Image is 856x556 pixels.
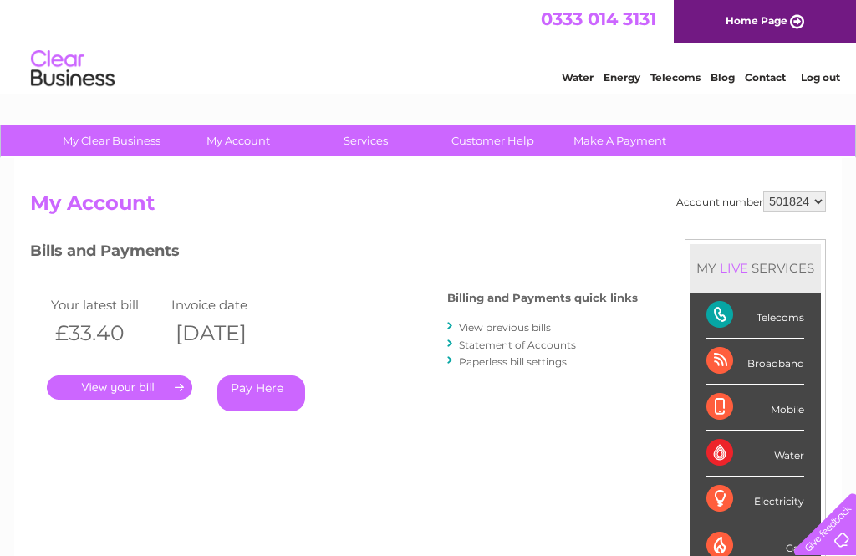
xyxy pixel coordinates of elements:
[43,125,181,156] a: My Clear Business
[47,316,167,350] th: £33.40
[551,125,689,156] a: Make A Payment
[745,71,786,84] a: Contact
[459,321,551,334] a: View previous bills
[541,8,656,29] a: 0333 014 3131
[690,244,821,292] div: MY SERVICES
[30,43,115,94] img: logo.png
[47,375,192,400] a: .
[706,477,804,523] div: Electricity
[217,375,305,411] a: Pay Here
[424,125,562,156] a: Customer Help
[711,71,735,84] a: Blog
[716,260,752,276] div: LIVE
[706,431,804,477] div: Water
[706,293,804,339] div: Telecoms
[459,355,567,368] a: Paperless bill settings
[47,293,167,316] td: Your latest bill
[459,339,576,351] a: Statement of Accounts
[447,292,638,304] h4: Billing and Payments quick links
[170,125,308,156] a: My Account
[706,339,804,385] div: Broadband
[297,125,435,156] a: Services
[34,9,824,81] div: Clear Business is a trading name of Verastar Limited (registered in [GEOGRAPHIC_DATA] No. 3667643...
[706,385,804,431] div: Mobile
[167,293,288,316] td: Invoice date
[167,316,288,350] th: [DATE]
[30,239,638,268] h3: Bills and Payments
[30,191,826,223] h2: My Account
[676,191,826,212] div: Account number
[604,71,640,84] a: Energy
[650,71,701,84] a: Telecoms
[562,71,594,84] a: Water
[801,71,840,84] a: Log out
